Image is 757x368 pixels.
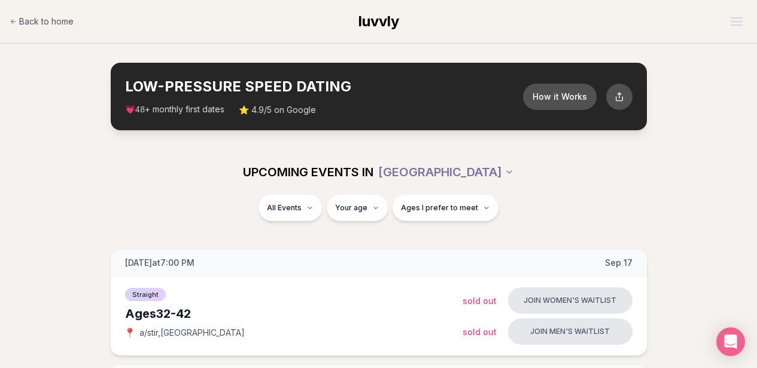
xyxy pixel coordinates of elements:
[239,104,316,116] span: ⭐ 4.9/5 on Google
[139,327,245,339] span: a/stir , [GEOGRAPHIC_DATA]
[358,12,399,31] a: luvvly
[335,203,367,213] span: Your age
[125,257,194,269] span: [DATE] at 7:00 PM
[393,195,498,221] button: Ages I prefer to meet
[463,296,497,306] span: Sold Out
[125,103,225,116] span: 💗 + monthly first dates
[19,16,74,27] span: Back to home
[605,257,633,269] span: Sep 17
[259,195,322,221] button: All Events
[523,84,597,110] button: How it Works
[10,10,74,33] a: Back to home
[726,13,747,30] button: Open menu
[716,327,745,356] div: Open Intercom Messenger
[463,327,497,337] span: Sold Out
[327,195,388,221] button: Your age
[243,164,373,180] span: UPCOMING EVENTS IN
[125,305,463,322] div: Ages 32-42
[267,203,302,213] span: All Events
[125,288,166,301] span: Straight
[508,287,633,314] button: Join women's waitlist
[125,328,135,338] span: 📍
[125,77,523,96] h2: LOW-PRESSURE SPEED DATING
[401,203,478,213] span: Ages I prefer to meet
[358,13,399,30] span: luvvly
[378,159,514,185] button: [GEOGRAPHIC_DATA]
[508,318,633,345] button: Join men's waitlist
[135,105,145,115] span: 48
